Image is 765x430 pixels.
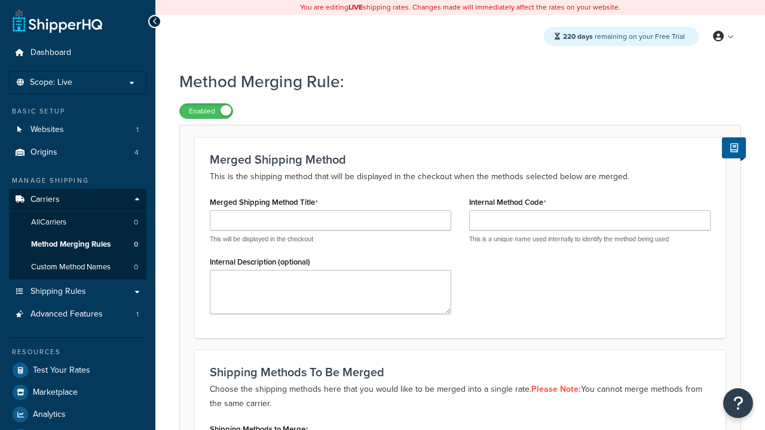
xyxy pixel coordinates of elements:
span: Advanced Features [30,309,103,320]
a: Marketplace [9,382,146,403]
a: AllCarriers0 [9,211,146,234]
strong: Please Note: [531,383,581,395]
li: Custom Method Names [9,256,146,278]
label: Internal Method Code [469,198,546,207]
li: Origins [9,142,146,164]
li: Carriers [9,189,146,279]
a: Carriers [9,189,146,211]
a: Analytics [9,404,146,425]
label: Merged Shipping Method Title [210,198,318,207]
span: Test Your Rates [33,365,90,376]
span: Custom Method Names [31,262,111,272]
div: Manage Shipping [9,176,146,186]
h3: Merged Shipping Method [210,153,711,166]
h3: Shipping Methods To Be Merged [210,365,711,379]
p: This will be displayed in the checkout [210,235,451,244]
a: Websites1 [9,119,146,141]
span: Origins [30,148,57,158]
a: Dashboard [9,42,146,64]
strong: 220 days [563,31,593,42]
b: LIVE [348,2,363,13]
li: Websites [9,119,146,141]
a: Custom Method Names0 [9,256,146,278]
a: Shipping Rules [9,281,146,303]
label: Enabled [180,104,232,118]
p: Choose the shipping methods here that you would like to be merged into a single rate. You cannot ... [210,382,711,411]
a: Test Your Rates [9,360,146,381]
span: 1 [136,125,139,135]
h1: Method Merging Rule: [179,70,726,93]
span: Marketplace [33,388,78,398]
span: Analytics [33,410,66,420]
span: 0 [134,217,138,228]
span: remaining on your Free Trial [563,31,685,42]
div: Basic Setup [9,106,146,116]
span: Scope: Live [30,78,72,88]
span: All Carriers [31,217,66,228]
p: This is a unique name used internally to identify the method being used [469,235,711,244]
p: This is the shipping method that will be displayed in the checkout when the methods selected belo... [210,170,711,184]
span: 4 [134,148,139,158]
div: Resources [9,347,146,357]
span: 0 [134,262,138,272]
button: Show Help Docs [722,137,746,158]
span: Shipping Rules [30,287,86,297]
a: Advanced Features1 [9,303,146,325]
span: Websites [30,125,64,135]
a: Origins4 [9,142,146,164]
li: Method Merging Rules [9,234,146,256]
span: 0 [134,239,138,250]
button: Open Resource Center [723,388,753,418]
label: Internal Description (optional) [210,257,310,266]
span: Method Merging Rules [31,239,111,250]
span: Dashboard [30,48,71,58]
span: Carriers [30,195,60,205]
li: Advanced Features [9,303,146,325]
span: 1 [136,309,139,320]
a: Method Merging Rules0 [9,234,146,256]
